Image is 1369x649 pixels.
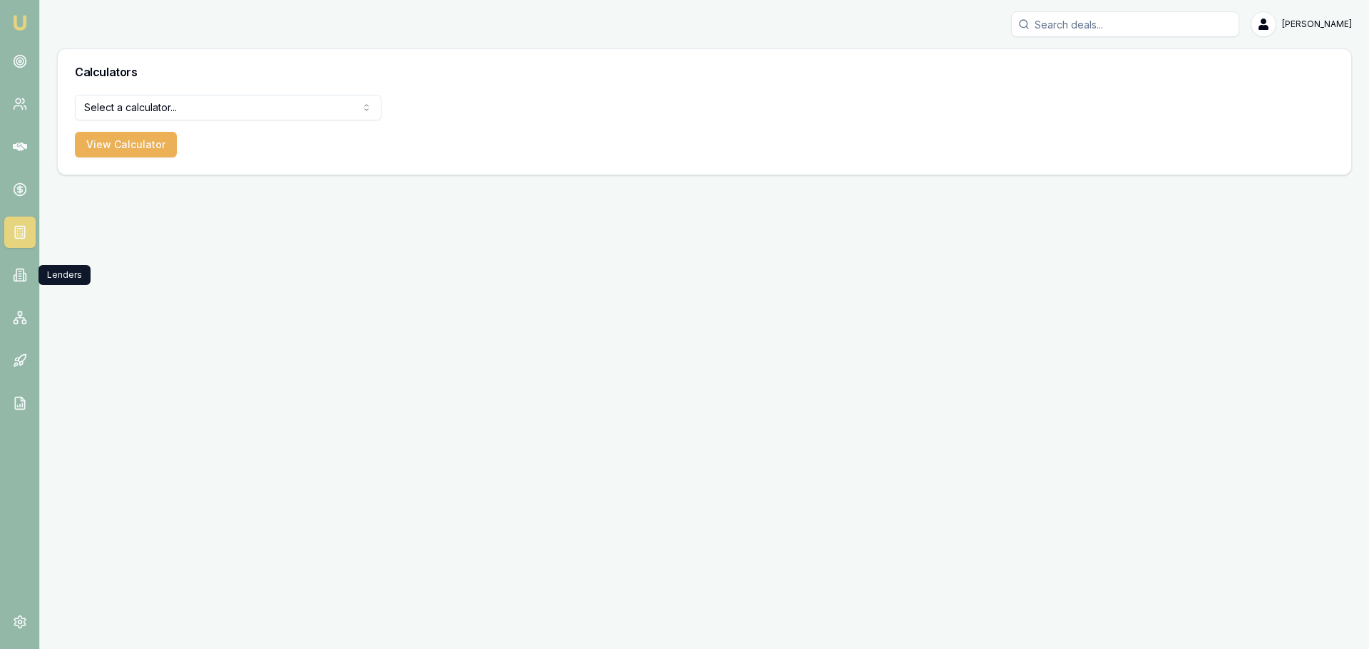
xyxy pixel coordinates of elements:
[75,66,1334,78] h3: Calculators
[1282,19,1352,30] span: [PERSON_NAME]
[39,265,91,285] div: Lenders
[11,14,29,31] img: emu-icon-u.png
[1011,11,1239,37] input: Search deals
[75,132,177,157] button: View Calculator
